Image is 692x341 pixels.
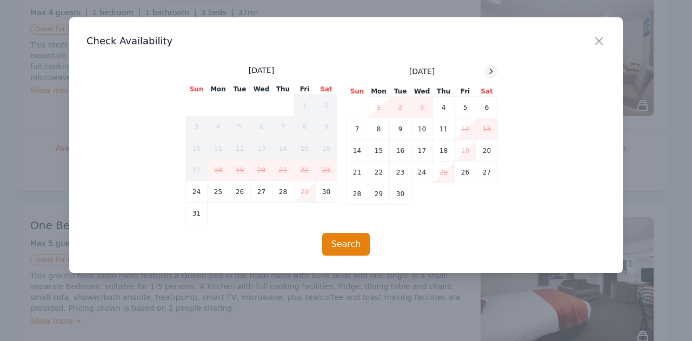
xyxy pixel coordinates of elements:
[229,116,251,138] td: 5
[411,97,433,118] td: 3
[272,138,294,159] td: 14
[294,116,316,138] td: 8
[433,97,455,118] td: 4
[476,162,498,183] td: 27
[411,86,433,97] th: Wed
[390,97,411,118] td: 2
[411,140,433,162] td: 17
[272,116,294,138] td: 7
[368,140,390,162] td: 15
[186,181,208,203] td: 24
[208,116,229,138] td: 4
[433,118,455,140] td: 11
[455,86,476,97] th: Fri
[294,159,316,181] td: 22
[251,138,272,159] td: 13
[390,86,411,97] th: Tue
[294,84,316,95] th: Fri
[229,181,251,203] td: 26
[476,97,498,118] td: 6
[411,162,433,183] td: 24
[347,118,368,140] td: 7
[208,181,229,203] td: 25
[347,140,368,162] td: 14
[251,159,272,181] td: 20
[186,159,208,181] td: 17
[86,35,605,48] h3: Check Availability
[455,118,476,140] td: 12
[390,140,411,162] td: 16
[208,138,229,159] td: 11
[476,86,498,97] th: Sat
[208,84,229,95] th: Mon
[316,138,337,159] td: 16
[294,138,316,159] td: 15
[249,65,274,76] span: [DATE]
[476,140,498,162] td: 20
[186,116,208,138] td: 3
[316,181,337,203] td: 30
[476,118,498,140] td: 13
[294,181,316,203] td: 29
[455,162,476,183] td: 26
[409,66,435,77] span: [DATE]
[347,86,368,97] th: Sun
[433,162,455,183] td: 25
[229,138,251,159] td: 12
[368,97,390,118] td: 1
[390,162,411,183] td: 23
[208,159,229,181] td: 18
[316,95,337,116] td: 2
[272,181,294,203] td: 28
[186,84,208,95] th: Sun
[316,84,337,95] th: Sat
[251,116,272,138] td: 6
[433,86,455,97] th: Thu
[347,183,368,205] td: 28
[455,97,476,118] td: 5
[322,233,370,256] button: Search
[347,162,368,183] td: 21
[186,203,208,224] td: 31
[272,84,294,95] th: Thu
[272,159,294,181] td: 21
[316,159,337,181] td: 23
[368,118,390,140] td: 8
[368,183,390,205] td: 29
[186,138,208,159] td: 10
[294,95,316,116] td: 1
[433,140,455,162] td: 18
[251,181,272,203] td: 27
[229,159,251,181] td: 19
[455,140,476,162] td: 19
[229,84,251,95] th: Tue
[368,162,390,183] td: 22
[411,118,433,140] td: 10
[390,118,411,140] td: 9
[251,84,272,95] th: Wed
[368,86,390,97] th: Mon
[316,116,337,138] td: 9
[390,183,411,205] td: 30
